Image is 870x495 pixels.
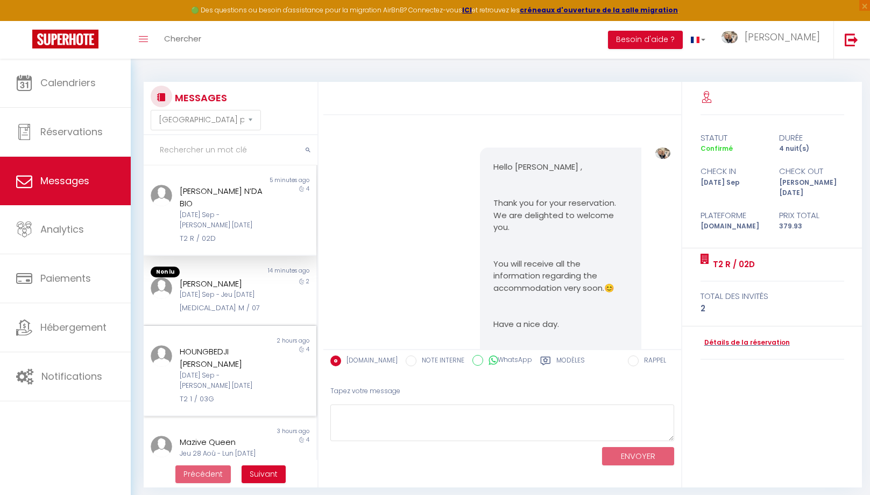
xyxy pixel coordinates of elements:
label: [DOMAIN_NAME] [341,355,398,367]
span: Non lu [151,267,180,277]
img: logout [845,33,858,46]
span: [PERSON_NAME] [745,30,820,44]
div: 4 nuit(s) [772,144,851,154]
img: ... [655,148,670,159]
span: Messages [40,174,89,187]
img: ... [151,185,172,206]
p: Hello [PERSON_NAME] , [493,161,628,173]
div: check in [694,165,773,178]
button: Ouvrir le widget de chat LiveChat [9,4,41,37]
span: Chercher [164,33,201,44]
div: 5 minutes ago [230,176,316,185]
span: Précédent [183,469,223,479]
div: [DATE] Sep - [PERSON_NAME] [DATE] [180,210,266,231]
img: ... [722,31,738,44]
div: durée [772,131,851,144]
label: NOTE INTERNE [416,355,464,367]
span: Analytics [40,222,84,236]
button: ENVOYER [602,447,674,466]
img: ... [151,277,172,299]
a: ... [PERSON_NAME] [713,21,833,59]
span: Notifications [41,369,102,383]
input: Rechercher un mot clé [144,135,317,165]
label: WhatsApp [483,355,532,367]
div: [DATE] Sep - Jeu [DATE] [180,290,266,300]
img: ... [151,345,172,367]
div: [PERSON_NAME] [180,277,266,290]
div: Prix total [772,209,851,222]
div: 2 hours ago [230,337,316,345]
p: Thank you for your reservation. We are delighted to welcome you. [493,197,628,234]
div: [DOMAIN_NAME] [694,221,773,232]
button: Previous [175,465,231,484]
div: total des invités [701,290,844,303]
a: ICI [462,5,472,15]
span: Réservations [40,125,103,138]
div: [DATE] Sep [694,178,773,198]
img: Super Booking [32,30,98,48]
span: Confirmé [701,144,733,153]
span: 2 [306,277,309,285]
div: Plateforme [694,209,773,222]
div: T2 R / 02D [180,233,266,244]
div: 2 [701,302,844,315]
div: Tapez votre message [330,378,674,405]
div: [PERSON_NAME] [DATE] [772,178,851,198]
div: 3 hours ago [230,427,316,436]
span: 4 [306,436,309,444]
div: Jeu 28 Aoû - Lun [DATE] [180,449,266,459]
button: Next [242,465,286,484]
span: Hébergement [40,320,107,334]
div: Mazive Queen [180,436,266,449]
a: Chercher [156,21,209,59]
label: Modèles [556,355,585,369]
button: Besoin d'aide ? [608,31,683,49]
span: Paiements [40,271,91,285]
div: [PERSON_NAME] N’DA BIO [180,185,266,210]
a: Détails de la réservation [701,338,790,348]
p: Have a nice day. [493,318,628,331]
img: ... [151,436,172,457]
a: T2 R / 02D [709,258,755,271]
h3: MESSAGES [172,86,227,110]
span: Suivant [250,469,278,479]
label: RAPPEL [639,355,666,367]
div: [MEDICAL_DATA] M / 07 [180,303,266,313]
span: 4 [306,185,309,193]
p: You will receive all the information regarding the accommodation very soon.😊 [493,258,628,295]
div: 379.93 [772,221,851,232]
div: [DATE] Sep - [PERSON_NAME] [DATE] [180,371,266,391]
div: HOUNGBEDJI [PERSON_NAME] [180,345,266,371]
iframe: Chat [824,447,862,487]
div: 14 minutes ago [230,267,316,277]
a: créneaux d'ouverture de la salle migration [520,5,678,15]
span: 4 [306,345,309,353]
div: T2 1 / 03G [180,394,266,405]
div: check out [772,165,851,178]
span: Calendriers [40,76,96,89]
div: statut [694,131,773,144]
